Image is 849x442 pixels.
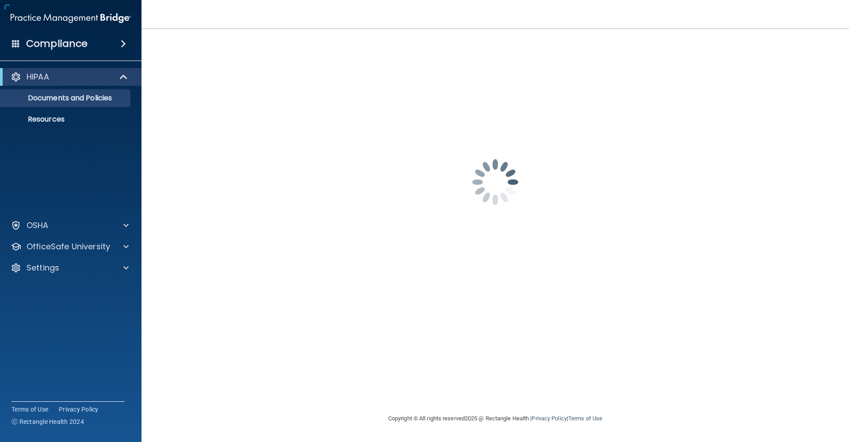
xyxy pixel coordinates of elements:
a: Terms of Use [11,405,48,414]
a: OSHA [11,220,129,231]
a: Privacy Policy [532,415,566,422]
img: PMB logo [11,9,131,27]
a: Settings [11,263,129,273]
a: Privacy Policy [59,405,99,414]
a: OfficeSafe University [11,241,129,252]
h4: Compliance [26,38,88,50]
div: Copyright © All rights reserved 2025 @ Rectangle Health | | [334,404,657,433]
p: Documents and Policies [6,94,126,103]
p: OSHA [27,220,49,231]
p: Settings [27,263,59,273]
a: HIPAA [11,72,128,82]
p: OfficeSafe University [27,241,110,252]
a: Terms of Use [568,415,602,422]
img: spinner.e123f6fc.gif [451,138,539,226]
p: Resources [6,115,126,124]
p: HIPAA [27,72,49,82]
span: Ⓒ Rectangle Health 2024 [11,417,84,426]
